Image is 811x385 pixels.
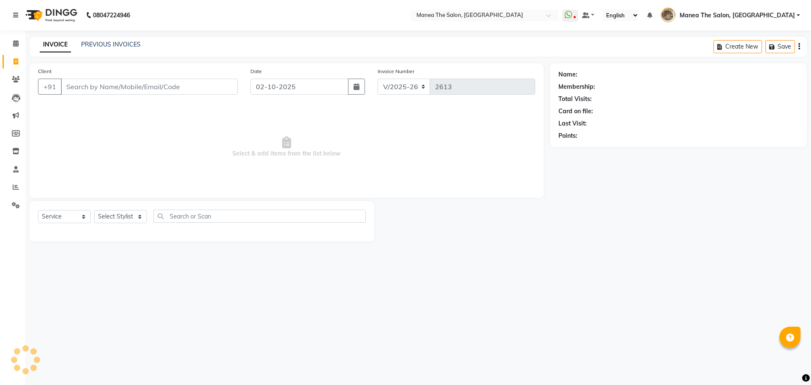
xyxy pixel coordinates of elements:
[38,79,62,95] button: +91
[250,68,262,75] label: Date
[680,11,795,20] span: Manea The Salon, [GEOGRAPHIC_DATA]
[81,41,141,48] a: PREVIOUS INVOICES
[22,3,79,27] img: logo
[558,119,587,128] div: Last Visit:
[765,40,795,53] button: Save
[61,79,238,95] input: Search by Name/Mobile/Email/Code
[558,131,577,140] div: Points:
[661,8,675,22] img: Manea The Salon, Kanuru
[558,95,592,104] div: Total Visits:
[378,68,414,75] label: Invoice Number
[40,37,71,52] a: INVOICE
[713,40,762,53] button: Create New
[93,3,130,27] b: 08047224946
[558,107,593,116] div: Card on file:
[558,82,595,91] div: Membership:
[153,210,366,223] input: Search or Scan
[38,105,535,189] span: Select & add items from the list below
[558,70,577,79] div: Name:
[38,68,52,75] label: Client
[776,351,803,377] iframe: chat widget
